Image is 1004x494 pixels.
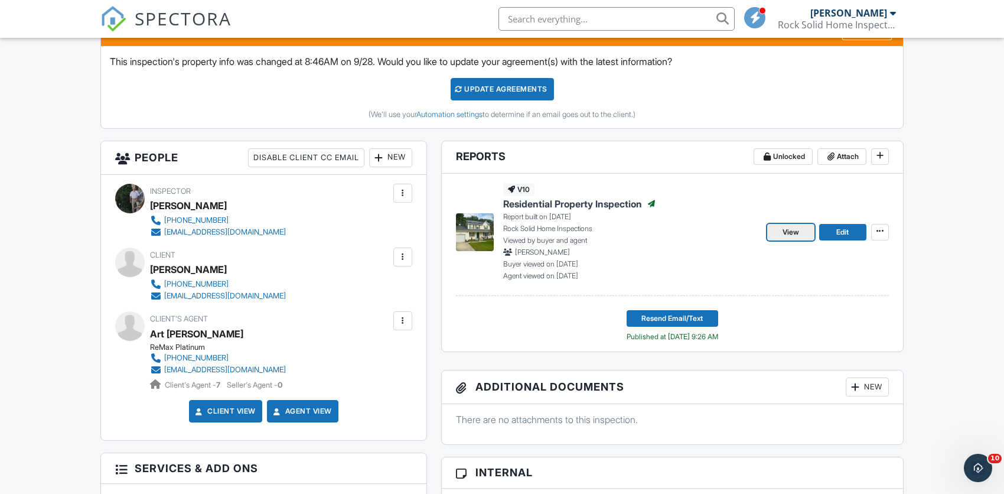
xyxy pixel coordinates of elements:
[227,381,282,389] span: Seller's Agent -
[150,251,175,259] span: Client
[456,413,889,426] p: There are no attachments to this inspection.
[442,457,903,488] h3: Internal
[778,19,896,31] div: Rock Solid Home Inspections, LLC
[150,325,243,343] a: Art [PERSON_NAME]
[100,16,232,41] a: SPECTORA
[100,6,126,32] img: The Best Home Inspection Software - Spectora
[442,370,903,404] h3: Additional Documents
[150,197,227,214] div: [PERSON_NAME]
[164,279,229,289] div: [PHONE_NUMBER]
[164,227,286,237] div: [EMAIL_ADDRESS][DOMAIN_NAME]
[164,291,286,301] div: [EMAIL_ADDRESS][DOMAIN_NAME]
[451,78,554,100] div: Update Agreements
[164,216,229,225] div: [PHONE_NUMBER]
[110,110,894,119] div: (We'll use your to determine if an email goes out to the client.)
[369,148,412,167] div: New
[150,352,286,364] a: [PHONE_NUMBER]
[846,378,889,396] div: New
[150,364,286,376] a: [EMAIL_ADDRESS][DOMAIN_NAME]
[165,381,222,389] span: Client's Agent -
[150,261,227,278] div: [PERSON_NAME]
[271,405,332,417] a: Agent View
[150,187,191,196] span: Inspector
[278,381,282,389] strong: 0
[416,110,483,119] a: Automation settings
[164,353,229,363] div: [PHONE_NUMBER]
[248,148,364,167] div: Disable Client CC Email
[150,278,286,290] a: [PHONE_NUMBER]
[150,343,295,352] div: ReMax Platinum
[101,453,426,484] h3: Services & Add ons
[101,46,903,128] div: This inspection's property info was changed at 8:46AM on 9/28. Would you like to update your agre...
[193,405,256,417] a: Client View
[498,7,735,31] input: Search everything...
[988,454,1002,463] span: 10
[135,6,232,31] span: SPECTORA
[150,290,286,302] a: [EMAIL_ADDRESS][DOMAIN_NAME]
[964,454,992,482] iframe: Intercom live chat
[216,381,220,389] strong: 7
[150,314,208,323] span: Client's Agent
[101,141,426,175] h3: People
[810,7,887,19] div: [PERSON_NAME]
[150,214,286,226] a: [PHONE_NUMBER]
[150,226,286,238] a: [EMAIL_ADDRESS][DOMAIN_NAME]
[164,365,286,375] div: [EMAIL_ADDRESS][DOMAIN_NAME]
